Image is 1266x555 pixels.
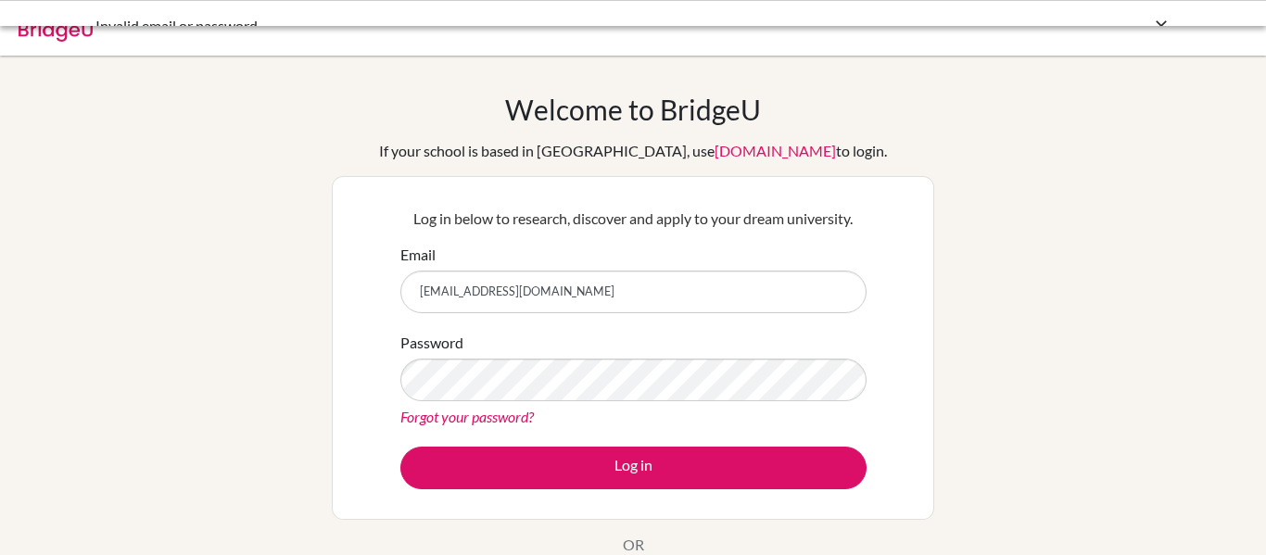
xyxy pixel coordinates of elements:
p: Log in below to research, discover and apply to your dream university. [400,208,867,230]
label: Email [400,244,436,266]
h1: Welcome to BridgeU [505,93,761,126]
label: Password [400,332,463,354]
img: Bridge-U [19,12,93,42]
button: Log in [400,447,867,489]
div: Invalid email or password. [95,15,893,37]
div: If your school is based in [GEOGRAPHIC_DATA], use to login. [379,140,887,162]
a: [DOMAIN_NAME] [715,142,836,159]
a: Forgot your password? [400,408,534,425]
